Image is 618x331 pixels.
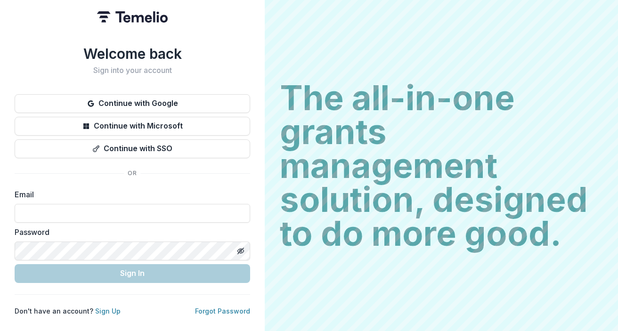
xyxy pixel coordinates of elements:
[15,306,121,316] p: Don't have an account?
[233,243,248,258] button: Toggle password visibility
[15,226,244,238] label: Password
[15,264,250,283] button: Sign In
[15,45,250,62] h1: Welcome back
[195,307,250,315] a: Forgot Password
[15,66,250,75] h2: Sign into your account
[15,94,250,113] button: Continue with Google
[15,139,250,158] button: Continue with SSO
[97,11,168,23] img: Temelio
[15,117,250,136] button: Continue with Microsoft
[15,189,244,200] label: Email
[95,307,121,315] a: Sign Up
